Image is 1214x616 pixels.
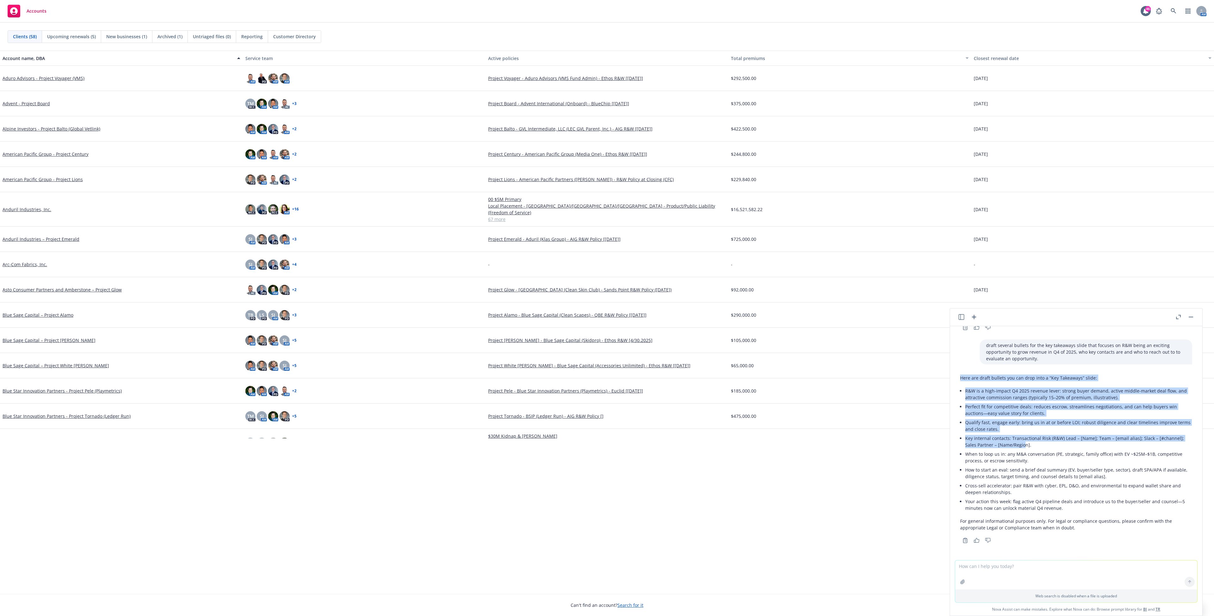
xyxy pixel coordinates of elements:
[245,285,255,295] img: photo
[279,174,290,185] img: photo
[247,413,254,419] span: TM
[245,124,255,134] img: photo
[279,149,290,159] img: photo
[731,236,756,242] span: $725,000.00
[257,174,267,185] img: photo
[731,55,962,62] div: Total premiums
[731,387,756,394] span: $185,000.00
[974,286,988,293] span: [DATE]
[292,178,297,181] a: + 2
[279,386,290,396] img: photo
[3,312,73,318] a: Blue Sage Capital – Project Alamo
[974,100,988,107] span: [DATE]
[959,593,1193,599] p: Web search is disabled when a file is uploaded
[488,362,726,369] a: Project White [PERSON_NAME] - Blue Sage Capital (Accessories Unlimited) - Ethos R&W [[DATE]]
[268,204,278,214] img: photo
[965,418,1192,434] li: Qualify fast, engage early: bring us in at or before LOI; robust diligence and clear timelines im...
[292,288,297,292] a: + 2
[1156,607,1160,612] a: TR
[268,73,278,83] img: photo
[3,176,83,183] a: American Pacific Group - Project Lions
[986,342,1186,362] p: draft several bullets for the key takeaways slide that focuses on R&W being an exciting opportuni...
[257,361,267,371] img: photo
[292,313,297,317] a: + 3
[292,102,297,106] a: + 3
[268,99,278,109] img: photo
[731,100,756,107] span: $375,000.00
[953,603,1200,616] span: Nova Assist can make mistakes. Explore what Nova can do: Browse prompt library for and
[279,124,290,134] img: photo
[488,75,726,82] a: Project Voyager - Aduro Advisors (VMS Fund Admin) - Ethos R&W [[DATE]]
[279,73,290,83] img: photo
[962,325,968,330] svg: Copy to clipboard
[241,33,263,40] span: Reporting
[488,203,726,216] a: Local Placement - [GEOGRAPHIC_DATA]/[GEOGRAPHIC_DATA]/[GEOGRAPHIC_DATA] - Product/Public Liabilit...
[488,196,726,203] a: 00 $5M Primary
[488,433,726,439] a: $30M Kidnap & [PERSON_NAME]
[257,285,267,295] img: photo
[488,55,726,62] div: Active policies
[960,375,1192,381] p: Here are draft bullets you can drop into a “Key Takeaways” slide:
[3,236,79,242] a: Anduril Industries – Project Emerald
[488,413,726,419] a: Project Tornado - BSIP (Ledger Run) - AIG R&W Policy []
[3,387,122,394] a: Blue Star Innovation Partners - Project Pele (Playmetrics)
[245,149,255,159] img: photo
[974,206,988,213] span: [DATE]
[965,402,1192,418] li: Perfect fit for competitive deals: reduces escrow, streamlines negotiations, and can help buyers ...
[268,149,278,159] img: photo
[283,362,286,369] span: SJ
[965,481,1192,497] li: Cross-sell accelerator: pair R&W with cyber, EPL, D&O, and environmental to expand wallet share a...
[245,335,255,345] img: photo
[974,125,988,132] span: [DATE]
[965,497,1192,513] li: Your action this week: flag active Q4 pipeline deals and introduce us to the buyer/seller and cou...
[971,51,1214,66] button: Closest renewal date
[488,312,726,318] a: Project Alamo - Blue Sage Capital (Clean Scapes) - QBE R&W Policy [[DATE]]
[3,100,50,107] a: Advent - Project Board
[292,152,297,156] a: + 2
[283,337,286,344] span: SJ
[245,55,483,62] div: Service team
[974,176,988,183] span: [DATE]
[292,237,297,241] a: + 3
[974,261,975,268] span: -
[27,9,46,14] span: Accounts
[731,312,756,318] span: $290,000.00
[974,151,988,157] span: [DATE]
[965,465,1192,481] li: How to start an eval: send a brief deal summary (EV, buyer/seller type, sector), draft SPA/APA if...
[488,286,726,293] a: Project Glow - [GEOGRAPHIC_DATA] (Clean Skin Club) - Sands Point R&W Policy ([DATE])
[488,261,490,268] span: -
[1182,5,1194,17] a: Switch app
[292,389,297,393] a: + 2
[279,285,290,295] img: photo
[731,413,756,419] span: $475,000.00
[488,216,726,223] a: 67 more
[488,176,726,183] a: Project Lions - American Pacific Partners ([PERSON_NAME]) - R&W Policy at Closing (CFC)
[257,149,267,159] img: photo
[1145,6,1151,12] div: 46
[292,207,299,211] a: + 16
[247,100,254,107] span: TM
[488,151,726,157] a: Project Century - American Pacific Group (Media One) - Ethos R&W [[DATE]]
[3,206,51,213] a: Anduril Industries, Inc.
[257,124,267,134] img: photo
[571,602,643,608] span: Can't find an account?
[731,176,756,183] span: $229,840.00
[245,386,255,396] img: photo
[965,386,1192,402] li: R&W is a high-impact Q4 2025 revenue lever: strong buyer demand, active middle-market deal flow, ...
[974,236,988,242] span: [DATE]
[5,2,49,20] a: Accounts
[257,234,267,244] img: photo
[257,204,267,214] img: photo
[3,125,100,132] a: Alpine Investors - Project Balto (Global Vetlink)
[731,362,754,369] span: $65,000.00
[962,538,968,543] svg: Copy to clipboard
[279,310,290,320] img: photo
[257,335,267,345] img: photo
[965,449,1192,465] li: When to loop us in: any M&A conversation (PE, strategic, family office) with EV ~$25M–$1B, compet...
[731,206,763,213] span: $16,521,582.22
[1143,607,1147,612] a: BI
